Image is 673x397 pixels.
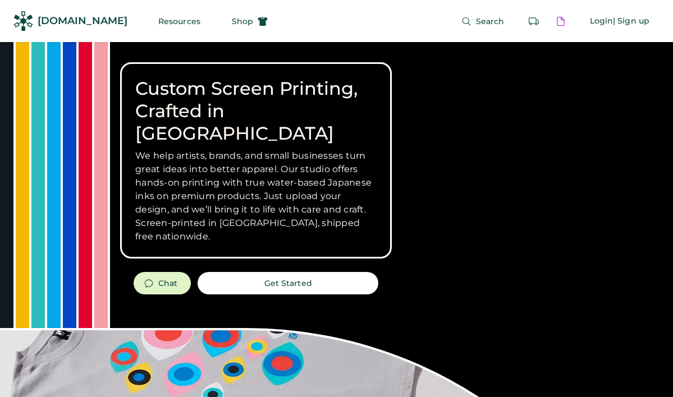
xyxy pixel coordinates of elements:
[134,272,191,294] button: Chat
[590,16,614,27] div: Login
[613,16,649,27] div: | Sign up
[135,77,377,145] h1: Custom Screen Printing, Crafted in [GEOGRAPHIC_DATA]
[232,17,253,25] span: Shop
[448,10,518,33] button: Search
[523,10,545,33] button: Retrieve an order
[13,11,33,31] img: Rendered Logo - Screens
[476,17,505,25] span: Search
[135,149,377,243] h3: We help artists, brands, and small businesses turn great ideas into better apparel. Our studio of...
[198,272,378,294] button: Get Started
[38,14,127,28] div: [DOMAIN_NAME]
[145,10,214,33] button: Resources
[218,10,281,33] button: Shop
